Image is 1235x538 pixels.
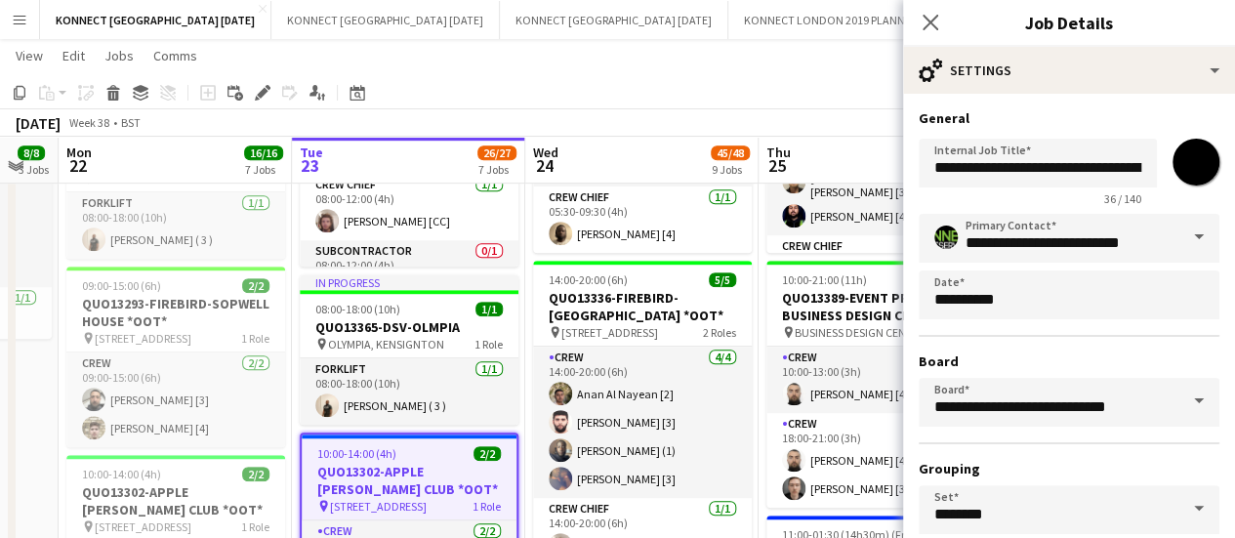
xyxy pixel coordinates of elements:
[712,162,749,177] div: 9 Jobs
[330,499,427,514] span: [STREET_ADDRESS]
[66,124,285,259] app-job-card: 08:00-18:00 (10h)1/1QUO13365-DSV-EXCEL EXCEL CENTRE1 RoleForklift1/108:00-18:00 (10h)[PERSON_NAME...
[245,162,282,177] div: 7 Jobs
[533,144,558,161] span: Wed
[242,278,269,293] span: 2/2
[478,162,515,177] div: 7 Jobs
[19,162,49,177] div: 3 Jobs
[145,43,205,68] a: Comms
[104,47,134,64] span: Jobs
[66,144,92,161] span: Mon
[18,145,45,160] span: 8/8
[300,358,518,425] app-card-role: Forklift1/108:00-18:00 (10h)[PERSON_NAME] ( 3 )
[315,302,400,316] span: 08:00-18:00 (10h)
[477,145,516,160] span: 26/27
[1089,191,1157,206] span: 36 / 140
[300,240,518,307] app-card-role: SUBCONTRACTOR0/108:00-12:00 (4h)
[66,352,285,447] app-card-role: Crew2/209:00-15:00 (6h)[PERSON_NAME] [3][PERSON_NAME] [4]
[241,519,269,534] span: 1 Role
[8,43,51,68] a: View
[66,483,285,518] h3: QUO13302-APPLE [PERSON_NAME] CLUB *OOT*
[728,1,933,39] button: KONNECT LONDON 2019 PLANNER
[919,460,1219,477] h3: Grouping
[16,47,43,64] span: View
[66,267,285,447] app-job-card: 09:00-15:00 (6h)2/2QUO13293-FIREBIRD-SOPWELL HOUSE *OOT* [STREET_ADDRESS]1 RoleCrew2/209:00-15:00...
[64,115,113,130] span: Week 38
[97,43,142,68] a: Jobs
[300,274,518,290] div: In progress
[297,154,323,177] span: 23
[16,113,61,133] div: [DATE]
[302,463,516,498] h3: QUO13302-APPLE [PERSON_NAME] CLUB *OOT*
[82,467,161,481] span: 10:00-14:00 (4h)
[500,1,728,39] button: KONNECT [GEOGRAPHIC_DATA] [DATE]
[300,274,518,425] app-job-card: In progress08:00-18:00 (10h)1/1QUO13365-DSV-OLMPIA OLYMPIA, KENSIGNTON1 RoleForklift1/108:00-18:0...
[317,446,396,461] span: 10:00-14:00 (4h)
[328,337,444,352] span: OLYMPIA, KENSIGNTON
[919,352,1219,370] h3: Board
[709,272,736,287] span: 5/5
[766,235,985,302] app-card-role: Crew Chief1/1
[766,289,985,324] h3: QUO13389-EVENT PROP HIRE- BUSINESS DESIGN CENTRE
[782,272,867,287] span: 10:00-21:00 (11h)
[474,337,503,352] span: 1 Role
[300,144,323,161] span: Tue
[533,347,752,498] app-card-role: Crew4/414:00-20:00 (6h)Anan Al Nayean [2][PERSON_NAME] [3][PERSON_NAME] (1)[PERSON_NAME] [3]
[242,467,269,481] span: 2/2
[903,47,1235,94] div: Settings
[473,499,501,514] span: 1 Role
[549,272,628,287] span: 14:00-20:00 (6h)
[271,1,500,39] button: KONNECT [GEOGRAPHIC_DATA] [DATE]
[95,519,191,534] span: [STREET_ADDRESS]
[300,318,518,336] h3: QUO13365-DSV-OLMPIA
[62,47,85,64] span: Edit
[300,174,518,240] app-card-role: Crew Chief1/108:00-12:00 (4h)[PERSON_NAME] [CC]
[530,154,558,177] span: 24
[766,261,985,508] app-job-card: 10:00-21:00 (11h)3/3QUO13389-EVENT PROP HIRE- BUSINESS DESIGN CENTRE BUSINESS DESIGN CENTRE, ANGE...
[795,325,936,340] span: BUSINESS DESIGN CENTRE, ANGEL
[766,413,985,508] app-card-role: Crew2/218:00-21:00 (3h)[PERSON_NAME] [4][PERSON_NAME] [3]
[40,1,271,39] button: KONNECT [GEOGRAPHIC_DATA] [DATE]
[473,446,501,461] span: 2/2
[244,145,283,160] span: 16/16
[241,331,269,346] span: 1 Role
[475,302,503,316] span: 1/1
[903,10,1235,35] h3: Job Details
[121,115,141,130] div: BST
[153,47,197,64] span: Comms
[63,154,92,177] span: 22
[533,289,752,324] h3: QUO13336-FIREBIRD-[GEOGRAPHIC_DATA] *OOT*
[66,192,285,259] app-card-role: Forklift1/108:00-18:00 (10h)[PERSON_NAME] ( 3 )
[919,109,1219,127] h3: General
[55,43,93,68] a: Edit
[82,278,161,293] span: 09:00-15:00 (6h)
[703,325,736,340] span: 2 Roles
[763,154,791,177] span: 25
[533,186,752,253] app-card-role: Crew Chief1/105:30-09:30 (4h)[PERSON_NAME] [4]
[766,144,791,161] span: Thu
[766,347,985,413] app-card-role: Crew1/110:00-13:00 (3h)[PERSON_NAME] [4]
[711,145,750,160] span: 45/48
[66,295,285,330] h3: QUO13293-FIREBIRD-SOPWELL HOUSE *OOT*
[95,331,191,346] span: [STREET_ADDRESS]
[561,325,658,340] span: [STREET_ADDRESS]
